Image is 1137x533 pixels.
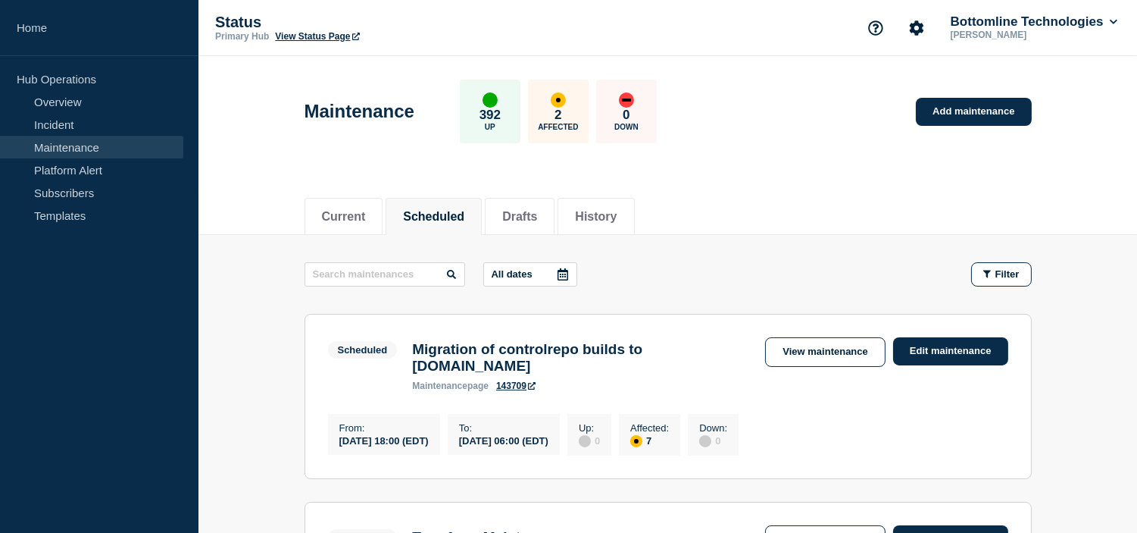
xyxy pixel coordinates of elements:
h1: Maintenance [305,101,414,122]
button: Filter [971,262,1032,287]
input: Search maintenances [305,262,465,287]
div: affected [630,435,642,447]
button: Drafts [502,210,537,224]
span: Filter [995,268,1020,280]
div: disabled [579,435,591,447]
p: Status [215,14,518,31]
p: Affected : [630,422,669,434]
div: down [619,92,634,108]
p: [PERSON_NAME] [948,30,1105,40]
a: View Status Page [275,31,359,42]
p: Down : [699,422,727,434]
h3: Migration of controlrepo builds to [DOMAIN_NAME] [412,341,750,375]
div: 0 [699,434,727,447]
div: up [483,92,498,108]
p: From : [339,422,429,434]
p: 2 [554,108,561,123]
div: [DATE] 06:00 (EDT) [459,434,548,447]
a: Edit maintenance [893,337,1008,365]
a: 143709 [496,381,536,391]
div: disabled [699,435,711,447]
a: Add maintenance [916,98,1031,126]
div: Scheduled [338,344,388,356]
p: Up : [579,422,600,434]
p: page [412,381,489,391]
p: Up [485,123,495,131]
p: Down [614,123,639,131]
span: maintenance [412,381,467,391]
a: View maintenance [765,337,885,367]
p: Affected [538,123,578,131]
button: Current [322,210,366,224]
p: All dates [492,268,533,280]
p: Primary Hub [215,31,269,42]
div: 7 [630,434,669,447]
button: All dates [483,262,577,287]
p: 0 [623,108,629,123]
button: Account settings [901,12,932,44]
p: To : [459,422,548,434]
button: History [575,210,617,224]
button: Bottomline Technologies [948,14,1120,30]
p: 392 [479,108,501,123]
button: Scheduled [403,210,464,224]
div: 0 [579,434,600,447]
div: affected [551,92,566,108]
div: [DATE] 18:00 (EDT) [339,434,429,447]
button: Support [860,12,892,44]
